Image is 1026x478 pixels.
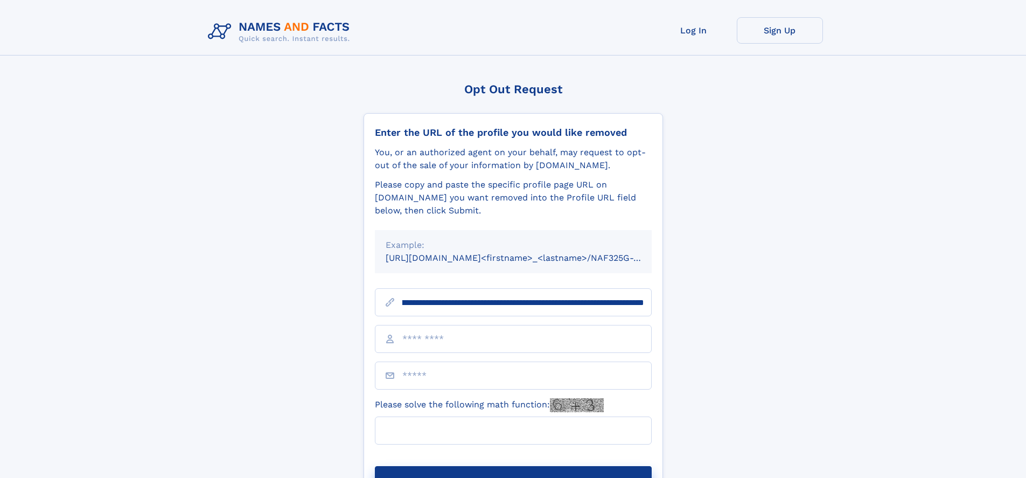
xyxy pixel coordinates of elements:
[375,127,652,138] div: Enter the URL of the profile you would like removed
[386,239,641,252] div: Example:
[651,17,737,44] a: Log In
[204,17,359,46] img: Logo Names and Facts
[737,17,823,44] a: Sign Up
[375,178,652,217] div: Please copy and paste the specific profile page URL on [DOMAIN_NAME] you want removed into the Pr...
[375,398,604,412] label: Please solve the following math function:
[364,82,663,96] div: Opt Out Request
[375,146,652,172] div: You, or an authorized agent on your behalf, may request to opt-out of the sale of your informatio...
[386,253,672,263] small: [URL][DOMAIN_NAME]<firstname>_<lastname>/NAF325G-xxxxxxxx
